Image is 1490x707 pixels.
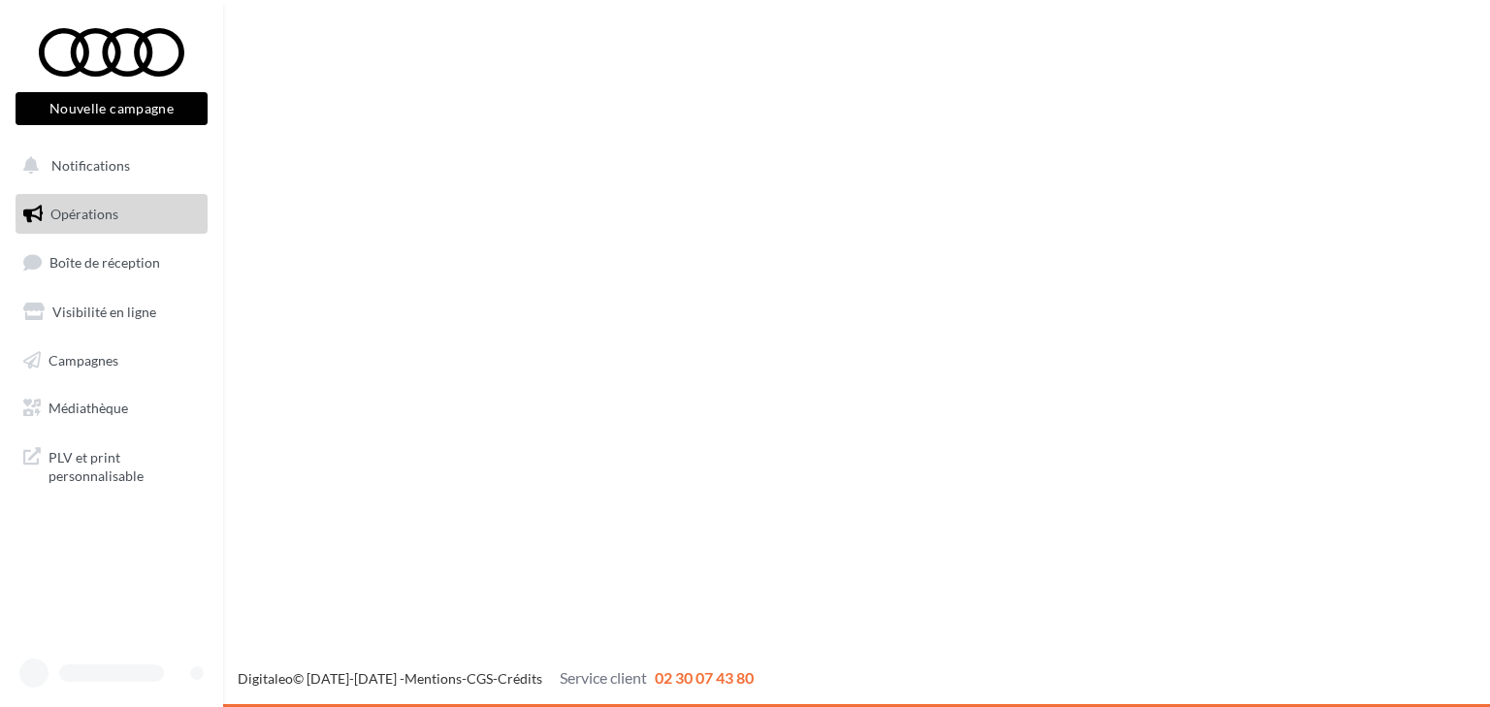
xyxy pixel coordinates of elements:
[52,304,156,320] span: Visibilité en ligne
[238,670,754,687] span: © [DATE]-[DATE] - - -
[12,388,211,429] a: Médiathèque
[51,157,130,174] span: Notifications
[12,145,204,186] button: Notifications
[12,340,211,381] a: Campagnes
[12,241,211,283] a: Boîte de réception
[405,670,462,687] a: Mentions
[498,670,542,687] a: Crédits
[12,292,211,333] a: Visibilité en ligne
[467,670,493,687] a: CGS
[49,351,118,368] span: Campagnes
[16,92,208,125] button: Nouvelle campagne
[560,668,647,687] span: Service client
[12,436,211,494] a: PLV et print personnalisable
[50,206,118,222] span: Opérations
[238,670,293,687] a: Digitaleo
[49,254,160,271] span: Boîte de réception
[49,400,128,416] span: Médiathèque
[655,668,754,687] span: 02 30 07 43 80
[49,444,200,486] span: PLV et print personnalisable
[12,194,211,235] a: Opérations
